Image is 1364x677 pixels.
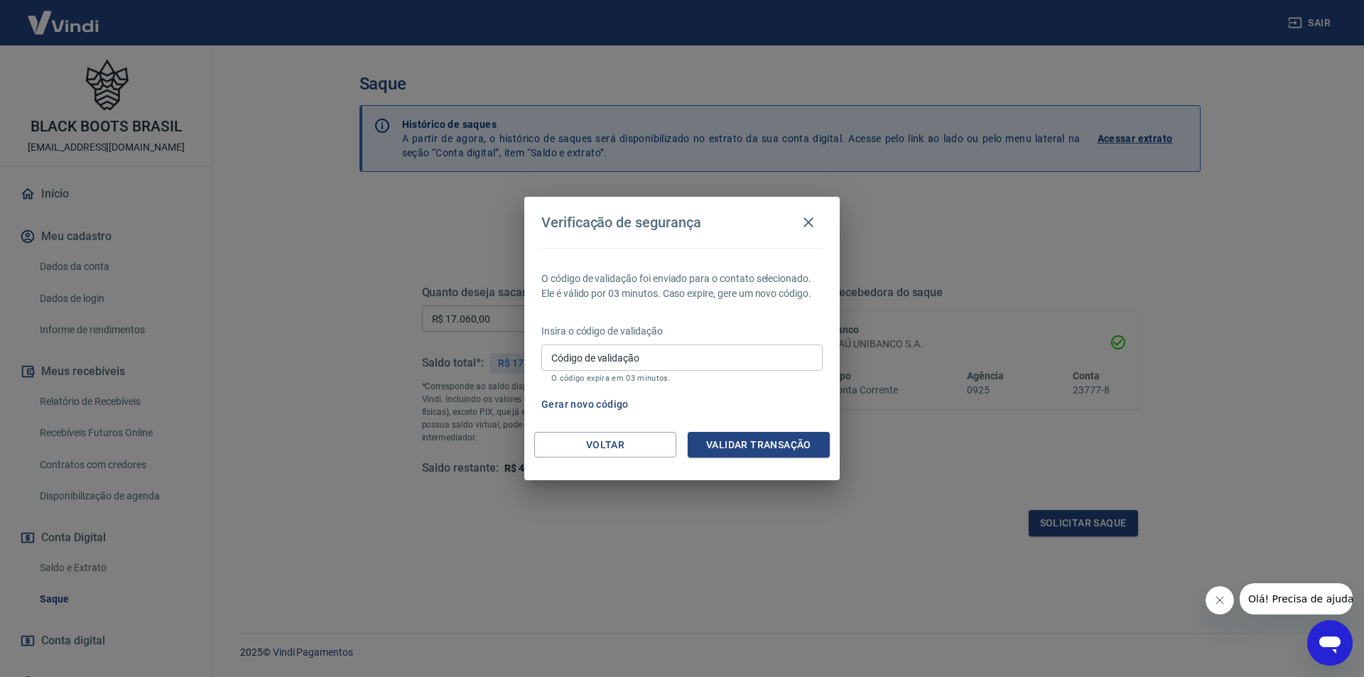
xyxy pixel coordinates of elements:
iframe: Fechar mensagem [1206,586,1234,614]
button: Gerar novo código [536,391,634,418]
span: Olá! Precisa de ajuda? [9,10,119,21]
h4: Verificação de segurança [541,214,701,231]
iframe: Mensagem da empresa [1240,583,1353,614]
button: Validar transação [688,432,830,458]
button: Voltar [534,432,676,458]
p: Insira o código de validação [541,324,823,339]
iframe: Botão para abrir a janela de mensagens [1307,620,1353,666]
p: O código expira em 03 minutos. [551,374,813,383]
p: O código de validação foi enviado para o contato selecionado. Ele é válido por 03 minutos. Caso e... [541,271,823,301]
